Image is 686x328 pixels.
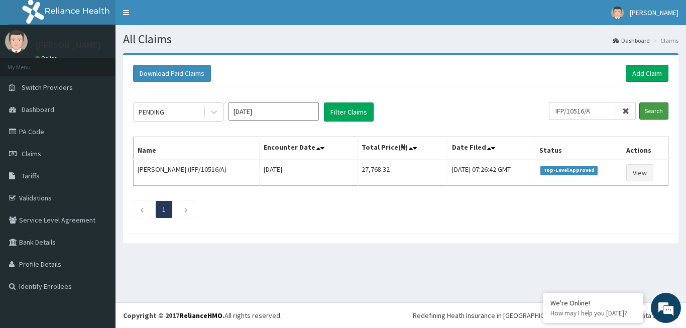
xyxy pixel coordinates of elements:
[448,160,535,186] td: [DATE] 07:26:42 GMT
[179,311,222,320] a: RelianceHMO
[550,309,636,317] p: How may I help you today?
[22,149,41,158] span: Claims
[139,107,164,117] div: PENDING
[535,137,622,160] th: Status
[357,137,447,160] th: Total Price(₦)
[22,171,40,180] span: Tariffs
[413,310,678,320] div: Redefining Heath Insurance in [GEOGRAPHIC_DATA] using Telemedicine and Data Science!
[626,65,668,82] a: Add Claim
[630,8,678,17] span: [PERSON_NAME]
[611,7,624,19] img: User Image
[324,102,374,122] button: Filter Claims
[540,166,598,175] span: Top-Level Approved
[613,36,650,45] a: Dashboard
[549,102,616,120] input: Search by HMO ID
[550,298,636,307] div: We're Online!
[260,137,357,160] th: Encounter Date
[626,164,653,181] a: View
[123,33,678,46] h1: All Claims
[184,205,188,214] a: Next page
[134,137,260,160] th: Name
[35,41,101,50] p: [PERSON_NAME]
[228,102,319,121] input: Select Month and Year
[35,55,59,62] a: Online
[622,137,668,160] th: Actions
[140,205,144,214] a: Previous page
[22,105,54,114] span: Dashboard
[116,302,686,328] footer: All rights reserved.
[134,160,260,186] td: [PERSON_NAME] (IFP/10516/A)
[133,65,211,82] button: Download Paid Claims
[357,160,447,186] td: 27,768.32
[260,160,357,186] td: [DATE]
[22,83,73,92] span: Switch Providers
[162,205,166,214] a: Page 1 is your current page
[5,30,28,53] img: User Image
[448,137,535,160] th: Date Filed
[639,102,668,120] input: Search
[651,36,678,45] li: Claims
[123,311,224,320] strong: Copyright © 2017 .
